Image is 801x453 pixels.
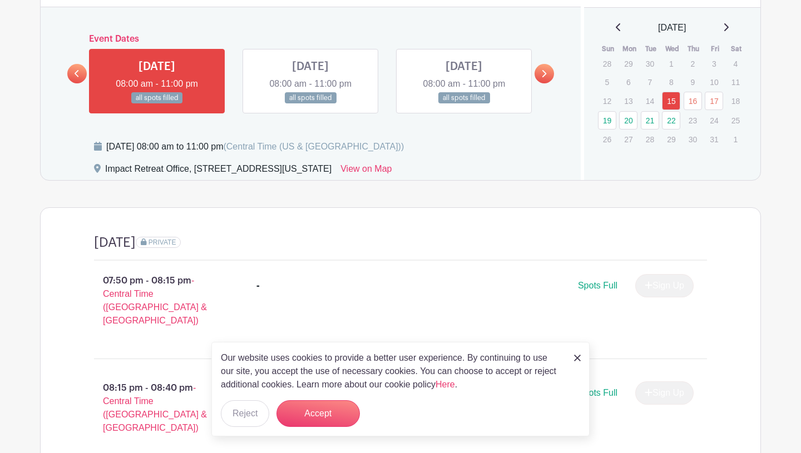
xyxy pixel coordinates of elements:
p: 10 [705,73,723,91]
th: Sun [597,43,619,54]
a: 22 [662,111,680,130]
a: View on Map [340,162,392,180]
p: 24 [705,112,723,129]
button: Reject [221,400,269,427]
a: Here [436,380,455,389]
p: 30 [641,55,659,72]
p: 26 [598,131,616,148]
h6: Event Dates [87,34,535,44]
p: 12 [598,92,616,109]
th: Tue [640,43,662,54]
p: 7 [641,73,659,91]
button: Accept [276,400,360,427]
a: 16 [684,92,702,110]
span: - Central Time ([GEOGRAPHIC_DATA] & [GEOGRAPHIC_DATA]) [103,276,207,325]
span: - Central Time ([GEOGRAPHIC_DATA] & [GEOGRAPHIC_DATA]) [103,383,207,432]
p: 07:50 pm - 08:15 pm [76,270,239,332]
div: [DATE] 08:00 am to 11:00 pm [106,140,404,153]
p: 08:15 pm - 08:40 pm [76,377,239,439]
p: 28 [641,131,659,148]
a: 21 [641,111,659,130]
p: 5 [598,73,616,91]
div: - [256,279,260,292]
span: (Central Time (US & [GEOGRAPHIC_DATA])) [223,142,404,151]
p: 30 [684,131,702,148]
div: Impact Retreat Office, [STREET_ADDRESS][US_STATE] [105,162,332,180]
th: Sat [726,43,748,54]
img: close_button-5f87c8562297e5c2d7936805f587ecaba9071eb48480494691a3f1689db116b3.svg [574,355,581,361]
p: 14 [641,92,659,109]
p: 28 [598,55,616,72]
p: 2 [684,55,702,72]
p: 27 [619,131,637,148]
th: Mon [619,43,640,54]
p: 13 [619,92,637,109]
p: 23 [684,112,702,129]
p: 3 [705,55,723,72]
a: 19 [598,111,616,130]
p: 6 [619,73,637,91]
span: PRIVATE [149,238,176,246]
p: 31 [705,131,723,148]
p: 8 [662,73,680,91]
th: Fri [704,43,726,54]
p: 29 [619,55,637,72]
span: Spots Full [578,388,617,397]
p: 4 [726,55,745,72]
p: 9 [684,73,702,91]
p: 1 [726,131,745,148]
th: Thu [683,43,705,54]
a: 15 [662,92,680,110]
p: 25 [726,112,745,129]
p: 1 [662,55,680,72]
h4: [DATE] [94,235,136,251]
a: 17 [705,92,723,110]
span: Spots Full [578,281,617,290]
span: [DATE] [658,21,686,34]
p: 18 [726,92,745,109]
p: 29 [662,131,680,148]
p: Our website uses cookies to provide a better user experience. By continuing to use our site, you ... [221,351,562,391]
p: 11 [726,73,745,91]
a: 20 [619,111,637,130]
th: Wed [661,43,683,54]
